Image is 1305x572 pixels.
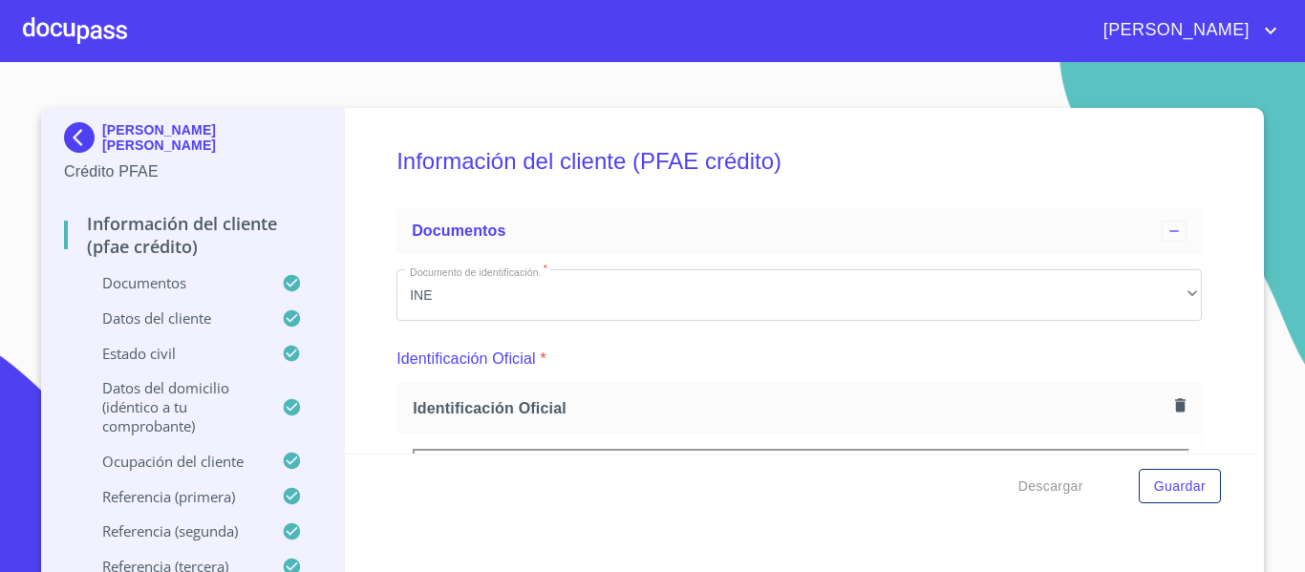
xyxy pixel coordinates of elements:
button: Guardar [1139,469,1221,504]
span: Identificación Oficial [413,398,1167,418]
button: Descargar [1011,469,1091,504]
div: Documentos [396,208,1202,254]
img: Docupass spot blue [64,122,102,153]
p: Referencia (primera) [64,487,282,506]
h5: Información del cliente (PFAE crédito) [396,122,1202,201]
span: Descargar [1018,475,1083,498]
p: Identificación Oficial [396,348,536,371]
span: Guardar [1154,475,1206,498]
p: Documentos [64,273,282,292]
span: Documentos [412,222,505,239]
p: Estado Civil [64,344,282,363]
p: Ocupación del Cliente [64,452,282,471]
div: [PERSON_NAME] [PERSON_NAME] [64,122,321,160]
p: Datos del domicilio (idéntico a tu comprobante) [64,378,282,435]
p: [PERSON_NAME] [PERSON_NAME] [102,122,321,153]
div: INE [396,269,1202,321]
p: Información del cliente (PFAE crédito) [64,212,321,258]
p: Datos del cliente [64,308,282,328]
button: account of current user [1089,15,1282,46]
p: Referencia (segunda) [64,521,282,540]
p: Crédito PFAE [64,160,321,183]
span: [PERSON_NAME] [1089,15,1259,46]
